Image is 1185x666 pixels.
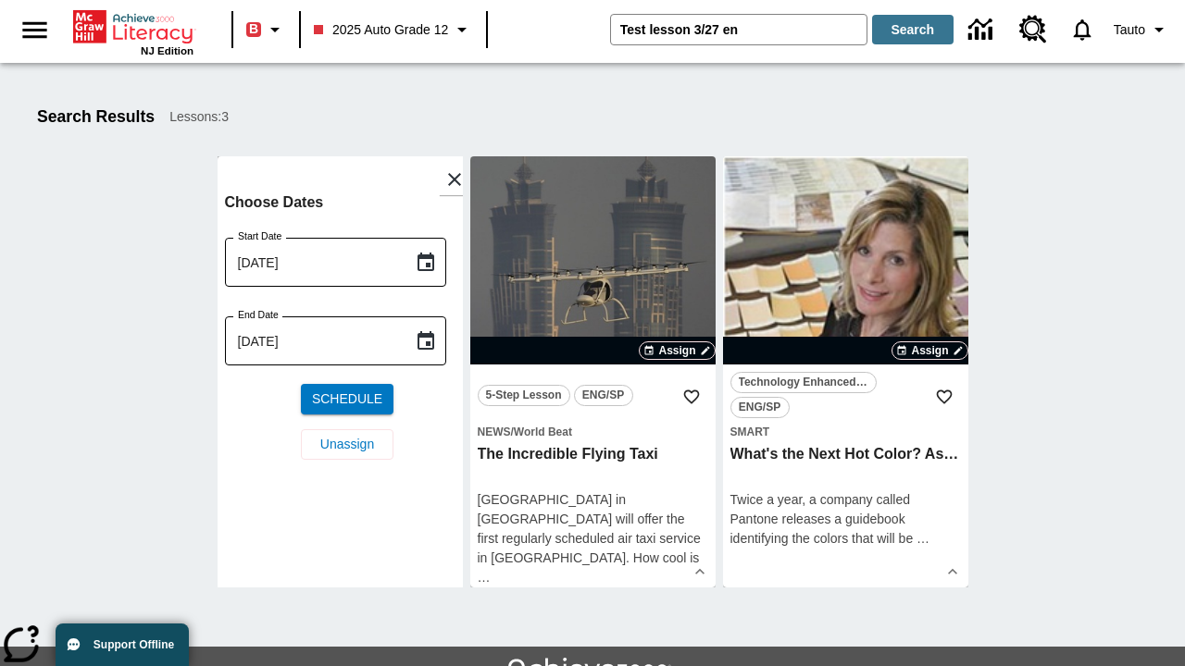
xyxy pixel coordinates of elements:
[723,156,968,587] div: lesson details
[407,244,444,281] button: Choose date, selected date is Sep 10, 2025
[486,386,562,405] span: 5-Step Lesson
[511,425,514,438] span: /
[675,380,708,413] button: Add to Favorites
[439,164,470,195] button: Close
[658,342,695,359] span: Assign
[730,397,790,418] button: ENG/SP
[478,422,708,441] span: Topic: News/World Beat
[312,389,382,409] span: Schedule
[639,341,715,360] button: Assign Choose Dates
[225,190,470,475] div: Choose date
[730,425,770,438] span: Smart
[478,445,708,464] h3: The Incredible Flying Taxi
[7,3,62,57] button: Open side menu
[301,429,393,460] button: Unassign
[470,156,716,587] div: lesson details
[37,107,155,127] h1: Search Results
[407,323,444,360] button: Choose date, selected date is Sep 10, 2025
[739,398,780,417] span: ENG/SP
[939,558,967,586] button: Show Details
[478,490,708,587] div: [GEOGRAPHIC_DATA] in [GEOGRAPHIC_DATA] will offer the first regularly scheduled air taxi service ...
[56,623,189,666] button: Support Offline
[225,238,400,287] input: MMMM-DD-YYYY
[730,445,961,464] h3: What's the Next Hot Color? Ask Pantone
[1058,6,1106,54] a: Notifications
[1106,13,1178,46] button: Profile/Settings
[306,13,480,46] button: Class: 2025 Auto Grade 12, Select your class
[218,156,463,587] div: lesson details
[73,6,193,56] div: Home
[73,8,193,45] a: Home
[911,342,948,359] span: Assign
[225,190,470,216] h6: Choose Dates
[686,558,714,586] button: Show Details
[478,385,570,406] button: 5-Step Lesson
[514,425,572,438] span: World Beat
[574,385,633,406] button: ENG/SP
[141,45,193,56] span: NJ Edition
[94,638,174,651] span: Support Offline
[238,229,281,243] label: Start Date
[917,531,929,546] span: …
[314,20,448,40] span: 2025 Auto Grade 12
[730,422,961,441] span: Topic: Smart/null
[1114,20,1145,40] span: Tauto
[739,373,868,392] span: Technology Enhanced Item
[225,316,400,365] input: MMMM-DD-YYYY
[320,435,374,454] span: Unassign
[239,13,293,46] button: Boost Class color is red. Change class color
[730,372,877,393] button: Technology Enhanced Item
[872,15,954,44] button: Search
[1008,5,1058,55] a: Resource Center, Will open in new tab
[169,107,229,127] span: Lessons : 3
[238,308,279,322] label: End Date
[611,15,867,44] input: search field
[957,5,1008,55] a: Data Center
[928,380,961,413] button: Add to Favorites
[301,384,393,414] button: Schedule
[582,386,624,405] span: ENG/SP
[730,490,961,549] div: Twice a year, a company called Pantone releases a guidebook identifying the colors that will be
[249,18,258,41] span: B
[892,341,967,360] button: Assign Choose Dates
[478,425,511,438] span: News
